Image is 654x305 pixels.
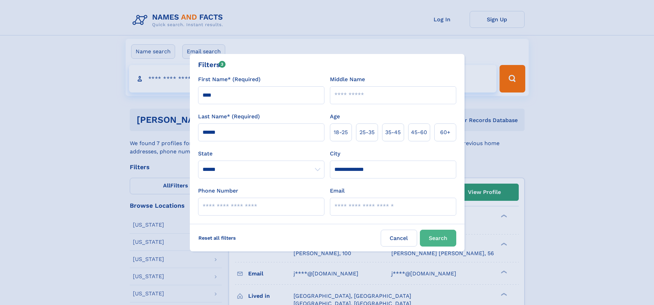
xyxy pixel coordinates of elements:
[198,75,261,84] label: First Name* (Required)
[411,128,427,137] span: 45‑60
[194,230,240,246] label: Reset all filters
[330,150,340,158] label: City
[381,230,417,247] label: Cancel
[420,230,456,247] button: Search
[198,150,324,158] label: State
[330,112,340,121] label: Age
[330,75,365,84] label: Middle Name
[359,128,375,137] span: 25‑35
[334,128,348,137] span: 18‑25
[330,187,345,195] label: Email
[198,59,226,70] div: Filters
[385,128,401,137] span: 35‑45
[440,128,450,137] span: 60+
[198,112,260,121] label: Last Name* (Required)
[198,187,238,195] label: Phone Number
